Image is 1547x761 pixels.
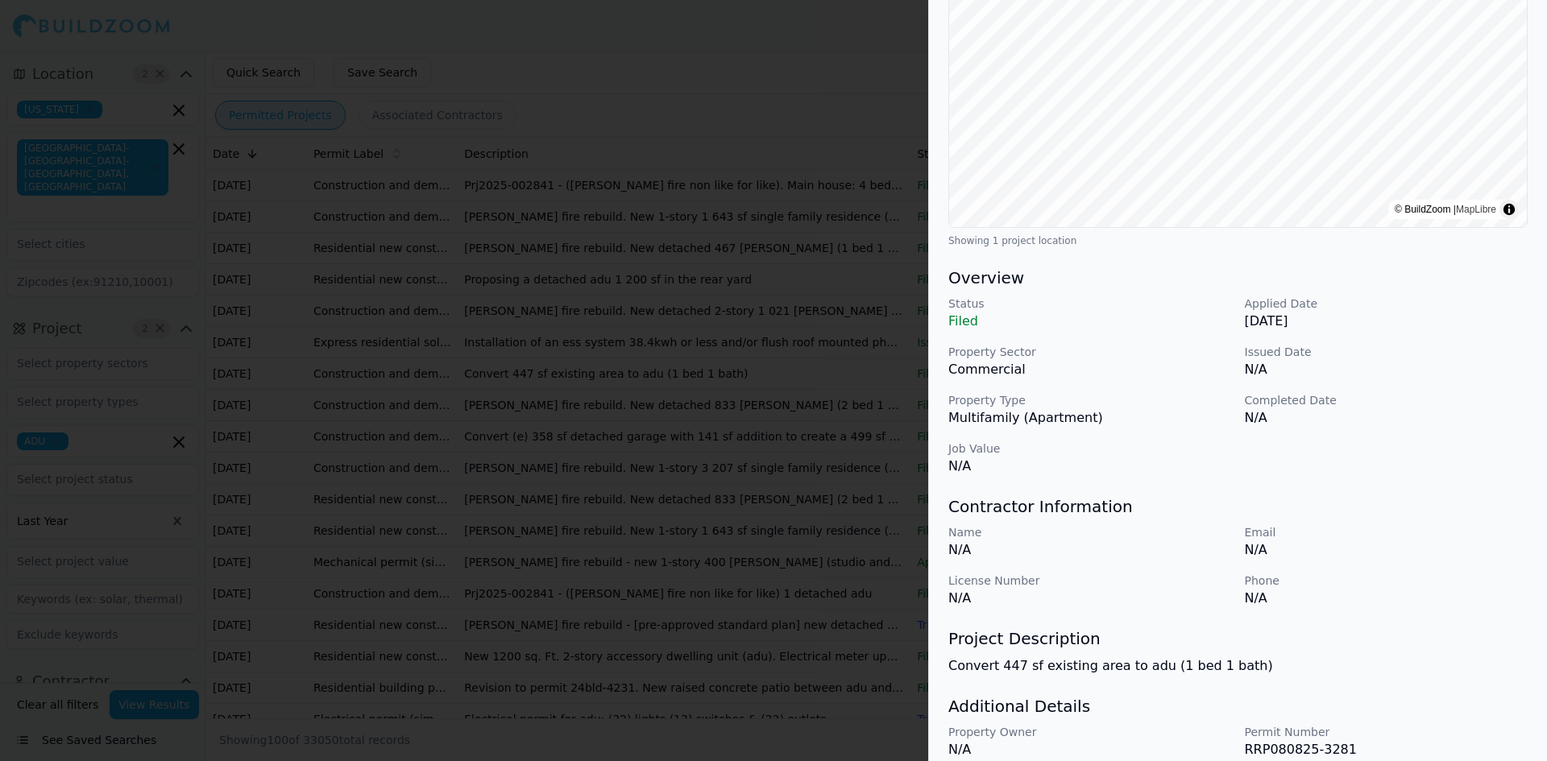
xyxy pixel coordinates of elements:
p: N/A [1245,589,1528,608]
p: Job Value [948,440,1232,457]
p: Commercial [948,360,1232,379]
p: Property Sector [948,344,1232,360]
p: Property Type [948,392,1232,408]
p: Phone [1245,573,1528,589]
p: N/A [948,589,1232,608]
h3: Additional Details [948,695,1528,718]
p: N/A [948,740,1232,759]
summary: Toggle attribution [1499,200,1519,219]
p: N/A [1245,540,1528,560]
p: Status [948,296,1232,312]
a: MapLibre [1456,204,1496,215]
p: Convert 447 sf existing area to adu (1 bed 1 bath) [948,656,1528,676]
p: License Number [948,573,1232,589]
p: Completed Date [1245,392,1528,408]
p: N/A [948,540,1232,560]
h3: Project Description [948,627,1528,650]
p: Property Owner [948,724,1232,740]
p: Issued Date [1245,344,1528,360]
p: Name [948,524,1232,540]
p: Email [1245,524,1528,540]
p: N/A [1245,408,1528,428]
h3: Overview [948,267,1528,289]
p: N/A [1245,360,1528,379]
p: Applied Date [1245,296,1528,312]
p: Permit Number [1245,724,1528,740]
p: N/A [948,457,1232,476]
p: [DATE] [1245,312,1528,331]
p: RRP080825-3281 [1245,740,1528,759]
h3: Contractor Information [948,495,1528,518]
div: Showing 1 project location [948,234,1528,247]
div: © BuildZoom | [1395,201,1496,217]
p: Filed [948,312,1232,331]
p: Multifamily (Apartment) [948,408,1232,428]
